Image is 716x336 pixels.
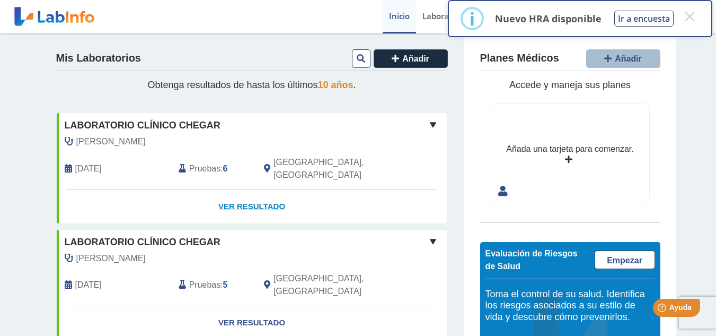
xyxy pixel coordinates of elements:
[495,12,602,25] p: Nuevo HRA disponible
[65,118,220,133] span: Laboratorio Clínico Chegar
[374,49,448,68] button: Añadir
[56,52,141,65] h4: Mis Laboratorios
[189,279,220,291] span: Pruebas
[402,54,429,63] span: Añadir
[171,272,256,298] div: :
[615,54,642,63] span: Añadir
[189,162,220,175] span: Pruebas
[586,49,660,68] button: Añadir
[57,190,447,223] a: Ver Resultado
[147,80,356,90] span: Obtenga resultados de hasta los últimos .
[273,272,391,298] span: Rio Grande, PR
[485,249,578,271] span: Evaluación de Riesgos de Salud
[223,280,228,289] b: 5
[65,235,220,249] span: Laboratorio Clínico Chegar
[470,9,475,28] div: i
[622,295,704,324] iframe: Help widget launcher
[75,162,102,175] span: 2025-04-30
[223,164,228,173] b: 6
[607,256,642,265] span: Empezar
[318,80,353,90] span: 10 años
[595,251,655,269] a: Empezar
[485,289,655,323] h5: Toma el control de su salud. Identifica los riesgos asociados a su estilo de vida y descubre cómo...
[614,11,674,27] button: Ir a encuesta
[480,52,559,65] h4: Planes Médicos
[76,135,146,148] span: Castillo Mieses, Cristina
[171,156,256,182] div: :
[75,279,102,291] span: 2023-07-08
[680,7,699,26] button: Close this dialog
[509,80,631,90] span: Accede y maneja sus planes
[76,252,146,265] span: Castillo, Cristina
[506,143,633,156] div: Añada una tarjeta para comenzar.
[273,156,391,182] span: Rio Grande, PR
